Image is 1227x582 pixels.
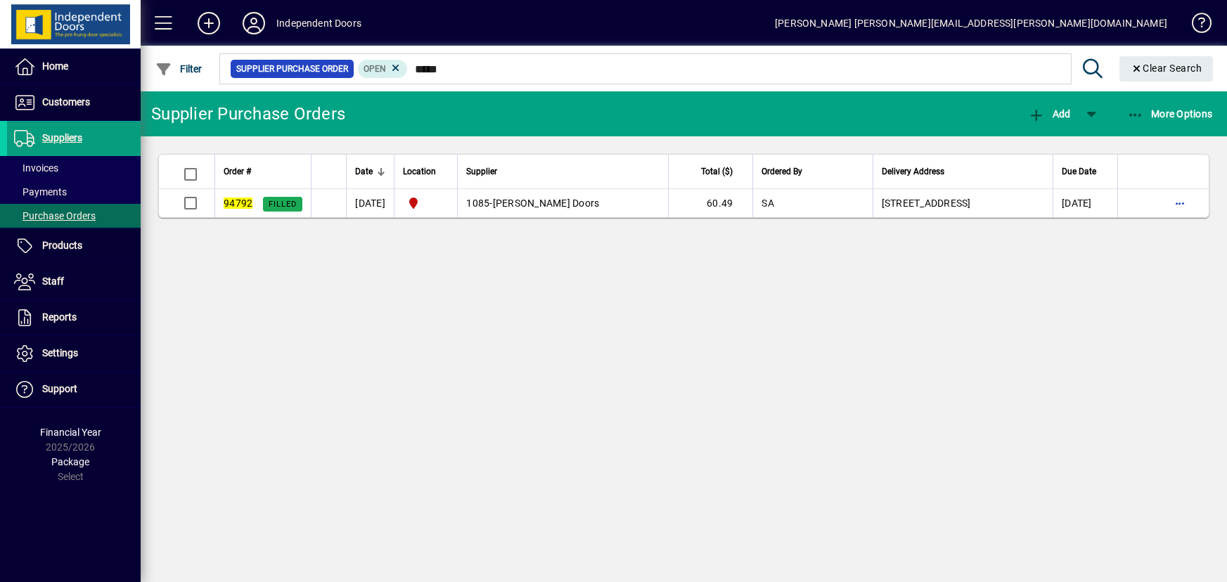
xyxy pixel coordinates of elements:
[42,383,77,394] span: Support
[677,164,745,179] div: Total ($)
[493,198,600,209] span: [PERSON_NAME] Doors
[7,300,141,335] a: Reports
[355,164,373,179] span: Date
[40,427,101,438] span: Financial Year
[224,198,252,209] em: 94792
[1131,63,1202,74] span: Clear Search
[42,96,90,108] span: Customers
[7,156,141,180] a: Invoices
[1124,101,1216,127] button: More Options
[1119,56,1214,82] button: Clear
[224,164,302,179] div: Order #
[155,63,203,75] span: Filter
[236,62,348,76] span: Supplier Purchase Order
[762,164,802,179] span: Ordered By
[1181,3,1209,48] a: Knowledge Base
[403,195,449,212] span: Christchurch
[7,336,141,371] a: Settings
[7,264,141,299] a: Staff
[42,276,64,287] span: Staff
[762,164,863,179] div: Ordered By
[1028,108,1070,119] span: Add
[346,189,394,217] td: [DATE]
[7,228,141,264] a: Products
[466,164,660,179] div: Supplier
[42,311,77,323] span: Reports
[7,180,141,204] a: Payments
[1169,192,1191,214] button: More options
[466,164,497,179] span: Supplier
[403,164,436,179] span: Location
[42,132,82,143] span: Suppliers
[1024,101,1074,127] button: Add
[364,64,386,74] span: Open
[42,60,68,72] span: Home
[7,85,141,120] a: Customers
[152,56,206,82] button: Filter
[668,189,752,217] td: 60.49
[7,372,141,407] a: Support
[276,12,361,34] div: Independent Doors
[882,164,944,179] span: Delivery Address
[7,204,141,228] a: Purchase Orders
[1053,189,1117,217] td: [DATE]
[151,103,345,125] div: Supplier Purchase Orders
[1062,164,1109,179] div: Due Date
[186,11,231,36] button: Add
[231,11,276,36] button: Profile
[14,186,67,198] span: Payments
[873,189,1053,217] td: [STREET_ADDRESS]
[14,162,58,174] span: Invoices
[358,60,408,78] mat-chip: Completion Status: Open
[355,164,385,179] div: Date
[403,164,449,179] div: Location
[701,164,733,179] span: Total ($)
[457,189,668,217] td: -
[7,49,141,84] a: Home
[1062,164,1096,179] span: Due Date
[1127,108,1213,119] span: More Options
[14,210,96,221] span: Purchase Orders
[51,456,89,467] span: Package
[42,240,82,251] span: Products
[224,164,251,179] span: Order #
[775,12,1167,34] div: [PERSON_NAME] [PERSON_NAME][EMAIL_ADDRESS][PERSON_NAME][DOMAIN_NAME]
[762,198,774,209] span: SA
[42,347,78,358] span: Settings
[269,200,297,209] span: Filled
[466,198,489,209] span: 1085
